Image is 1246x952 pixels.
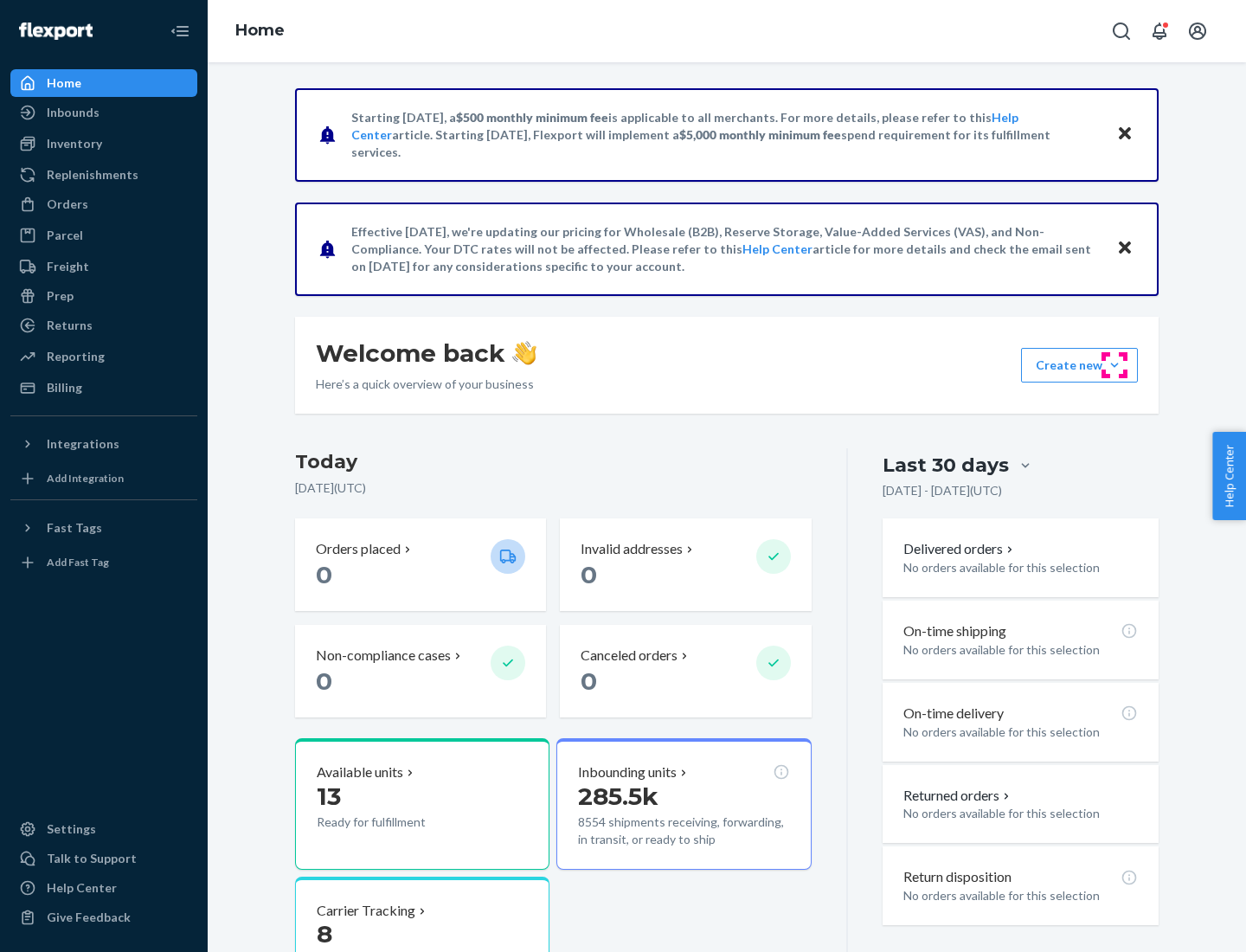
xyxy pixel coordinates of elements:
[742,241,812,256] a: Help Center
[10,514,197,542] button: Fast Tags
[903,805,1138,822] p: No orders available for this selection
[10,161,197,189] a: Replenishments
[47,196,88,213] div: Orders
[47,258,89,275] div: Freight
[903,704,1004,724] p: On-time delivery
[903,786,1013,806] button: Returned orders
[316,376,536,393] p: Here’s a quick overview of your business
[10,430,197,458] button: Integrations
[235,21,285,40] a: Home
[163,14,197,48] button: Close Navigation
[10,130,197,158] a: Inventory
[903,621,1006,641] p: On-time shipping
[295,518,546,611] button: Orders placed 0
[903,887,1138,904] p: No orders available for this selection
[295,738,549,870] button: Available units13Ready for fulfillment
[1180,14,1215,48] button: Open account menu
[10,282,197,310] a: Prep
[47,227,83,244] div: Parcel
[883,482,1002,499] p: [DATE] - [DATE] ( UTC )
[351,223,1100,275] p: Effective [DATE], we're updating our pricing for Wholesale (B2B), Reserve Storage, Value-Added Se...
[581,560,597,589] span: 0
[47,555,109,569] div: Add Fast Tag
[316,646,451,666] p: Non-compliance cases
[10,343,197,370] a: Reporting
[10,222,197,249] a: Parcel
[10,99,197,126] a: Inbounds
[903,724,1138,741] p: No orders available for this selection
[47,435,119,453] div: Integrations
[316,539,401,559] p: Orders placed
[10,845,197,872] a: Talk to Support
[317,782,341,811] span: 13
[578,814,789,848] p: 8554 shipments receiving, forwarding, in transit, or ready to ship
[47,166,138,183] div: Replenishments
[47,519,102,537] div: Fast Tags
[10,549,197,576] a: Add Fast Tag
[10,374,197,402] a: Billing
[222,6,299,56] ol: breadcrumbs
[581,539,683,559] p: Invalid addresses
[295,625,546,717] button: Non-compliance cases 0
[512,341,536,365] img: hand-wave emoji
[1212,432,1246,520] button: Help Center
[578,782,658,811] span: 285.5k
[316,560,332,589] span: 0
[560,625,811,717] button: Canceled orders 0
[47,287,74,305] div: Prep
[295,448,812,476] h3: Today
[10,253,197,280] a: Freight
[316,338,536,369] h1: Welcome back
[578,762,677,782] p: Inbounding units
[10,312,197,339] a: Returns
[1021,348,1138,383] button: Create new
[47,74,81,92] div: Home
[679,127,841,142] span: $5,000 monthly minimum fee
[47,909,131,926] div: Give Feedback
[883,452,1009,479] div: Last 30 days
[903,641,1138,659] p: No orders available for this selection
[316,666,332,696] span: 0
[47,348,105,365] div: Reporting
[47,850,137,867] div: Talk to Support
[47,104,100,121] div: Inbounds
[10,190,197,218] a: Orders
[351,109,1100,161] p: Starting [DATE], a is applicable to all merchants. For more details, please refer to this article...
[1114,122,1136,147] button: Close
[10,815,197,843] a: Settings
[295,479,812,497] p: [DATE] ( UTC )
[1104,14,1139,48] button: Open Search Box
[456,110,608,125] span: $500 monthly minimum fee
[903,539,1017,559] button: Delivered orders
[47,471,124,486] div: Add Integration
[317,762,403,782] p: Available units
[47,820,96,838] div: Settings
[903,867,1012,887] p: Return disposition
[10,69,197,97] a: Home
[10,465,197,492] a: Add Integration
[317,901,415,921] p: Carrier Tracking
[556,738,811,870] button: Inbounding units285.5k8554 shipments receiving, forwarding, in transit, or ready to ship
[19,23,93,40] img: Flexport logo
[903,559,1138,576] p: No orders available for this selection
[47,879,117,897] div: Help Center
[560,518,811,611] button: Invalid addresses 0
[317,919,332,949] span: 8
[47,317,93,334] div: Returns
[581,646,678,666] p: Canceled orders
[47,135,102,152] div: Inventory
[10,874,197,902] a: Help Center
[581,666,597,696] span: 0
[1114,236,1136,261] button: Close
[317,814,477,831] p: Ready for fulfillment
[47,379,82,396] div: Billing
[1142,14,1177,48] button: Open notifications
[10,904,197,931] button: Give Feedback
